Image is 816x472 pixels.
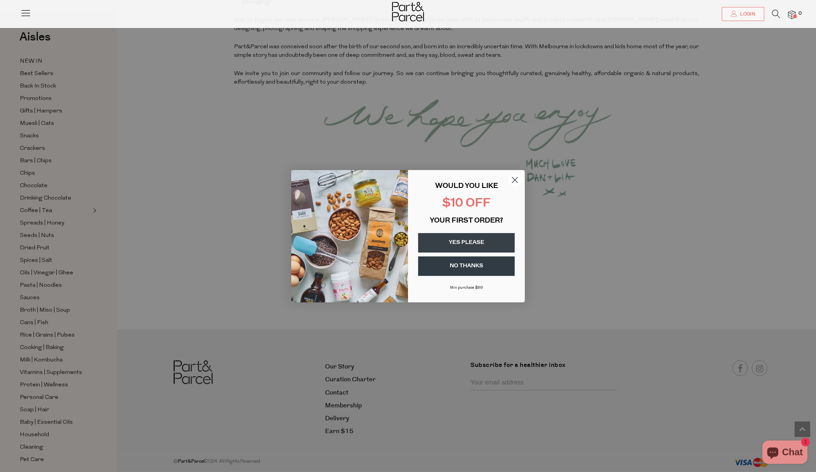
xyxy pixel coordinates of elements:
[430,218,503,225] span: YOUR FIRST ORDER?
[508,173,522,187] button: Close dialog
[435,183,498,190] span: WOULD YOU LIKE
[450,286,483,290] span: Min purchase $99
[418,233,515,253] button: YES PLEASE
[738,11,755,18] span: Login
[418,256,515,276] button: NO THANKS
[760,440,810,466] inbox-online-store-chat: Shopify online store chat
[722,7,764,21] a: Login
[291,170,408,302] img: 43fba0fb-7538-40bc-babb-ffb1a4d097bc.jpeg
[788,11,796,19] a: 0
[797,10,804,17] span: 0
[392,2,424,21] img: Part&Parcel
[442,198,491,210] span: $10 OFF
